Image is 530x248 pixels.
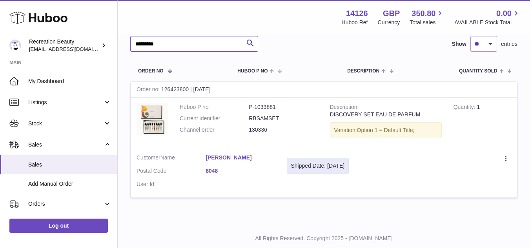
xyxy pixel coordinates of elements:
strong: Quantity [454,104,477,112]
span: entries [501,40,517,48]
div: Huboo Ref [342,19,368,26]
a: Log out [9,219,108,233]
span: Listings [28,99,103,106]
div: 126423800 | [DATE] [131,82,517,98]
strong: Order no [137,86,161,94]
strong: Description [330,104,359,112]
div: DISCOVERY SET EAU DE PARFUM [330,111,442,118]
td: 1 [448,98,517,148]
dd: 130336 [249,126,318,134]
dt: Postal Code [137,167,206,177]
span: Quantity Sold [459,69,497,74]
span: Add Manual Order [28,180,111,188]
span: Description [347,69,379,74]
dt: Current identifier [180,115,249,122]
span: 0.00 [496,8,512,19]
label: Show [452,40,466,48]
span: Stock [28,120,103,127]
span: Huboo P no [237,69,268,74]
span: My Dashboard [28,78,111,85]
span: Option 1 = Default Title; [357,127,415,133]
span: Order No [138,69,164,74]
a: 350.80 Total sales [410,8,444,26]
span: Orders [28,200,103,208]
div: Variation: [330,122,442,138]
dd: RBSAMSET [249,115,318,122]
strong: 14126 [346,8,368,19]
div: Shipped Date: [DATE] [291,162,345,170]
dd: P-1033881 [249,103,318,111]
dt: User Id [137,181,206,188]
dt: Name [137,154,206,163]
img: internalAdmin-14126@internal.huboo.com [9,40,21,51]
img: ANWD_12ML.jpg [137,103,168,136]
span: AVAILABLE Stock Total [454,19,521,26]
div: Currency [378,19,400,26]
span: Sales [28,161,111,168]
dt: Huboo P no [180,103,249,111]
div: Recreation Beauty [29,38,100,53]
span: 350.80 [412,8,435,19]
dt: Channel order [180,126,249,134]
span: Customer [137,154,160,161]
span: [EMAIL_ADDRESS][DOMAIN_NAME] [29,46,115,52]
span: Total sales [410,19,444,26]
a: 0.00 AVAILABLE Stock Total [454,8,521,26]
span: Sales [28,141,103,148]
a: [PERSON_NAME] [206,154,275,161]
a: 8048 [206,167,275,175]
strong: GBP [383,8,400,19]
p: All Rights Reserved. Copyright 2025 - [DOMAIN_NAME] [124,235,524,242]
